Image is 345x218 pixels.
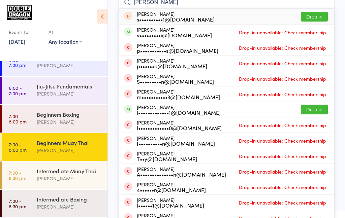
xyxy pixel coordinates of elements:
span: Drop-in unavailable: Check membership [237,136,328,146]
div: [PERSON_NAME] [137,27,212,38]
a: [DATE] [9,38,25,45]
div: [PERSON_NAME] [37,62,102,69]
div: T••y@[DOMAIN_NAME] [137,156,197,161]
div: [PERSON_NAME] [137,58,207,69]
a: 6:00 -7:00 pmJiu-Jitsu Fundamentals[PERSON_NAME] [2,77,107,104]
time: 7:00 - 8:30 pm [9,198,26,209]
span: Drop-in unavailable: Check membership [237,120,328,130]
div: p•••••••••••s@[DOMAIN_NAME] [137,48,218,53]
span: Drop-in unavailable: Check membership [237,58,328,68]
div: [PERSON_NAME] [137,120,222,131]
div: Intermediate Muay Thai [37,167,102,175]
div: A••••••••••••••n@[DOMAIN_NAME] [137,172,226,177]
div: v•••••••••i@[DOMAIN_NAME] [137,32,212,38]
div: [PERSON_NAME] [137,89,220,100]
a: 7:00 -8:00 pmBeginners Boxing[PERSON_NAME] [2,105,107,133]
time: 7:00 - 8:30 pm [9,170,26,181]
div: s••••••••••1@[DOMAIN_NAME] [137,16,215,22]
div: Any location [49,38,82,45]
span: Drop-in unavailable: Check membership [237,167,328,177]
div: [PERSON_NAME] [137,166,226,177]
a: 6:00 -7:00 pmAdvanced Muay Thai[PERSON_NAME] [2,48,107,76]
time: 6:00 - 7:00 pm [9,57,26,68]
div: [PERSON_NAME] [37,175,102,182]
div: [PERSON_NAME] [137,42,218,53]
div: Intermediate Boxing [37,195,102,203]
time: 7:00 - 8:00 pm [9,113,27,124]
div: [PERSON_NAME] [137,151,197,161]
span: Drop-in unavailable: Check membership [237,43,328,53]
div: [PERSON_NAME] [37,146,102,154]
span: Drop-in unavailable: Check membership [237,151,328,161]
a: 7:00 -8:30 pmIntermediate Boxing[PERSON_NAME] [2,190,107,217]
div: S•••••••••n@[DOMAIN_NAME] [137,79,214,84]
button: Drop in [301,12,328,22]
div: m•••••••••••3@[DOMAIN_NAME] [137,94,220,100]
div: I••••••••••n@[DOMAIN_NAME] [137,141,215,146]
div: Beginners Boxing [37,111,102,118]
div: 4••••••r@[DOMAIN_NAME] [137,187,206,192]
div: [PERSON_NAME] [37,90,102,98]
img: Double Dragon Gym [7,5,32,20]
div: [PERSON_NAME] [137,73,214,84]
span: Drop-in unavailable: Check membership [237,74,328,84]
div: Jiu-Jitsu Fundamentals [37,82,102,90]
button: Drop in [301,105,328,114]
time: 6:00 - 7:00 pm [9,85,26,96]
div: [PERSON_NAME] [137,135,215,146]
div: l•••••••••••••0@[DOMAIN_NAME] [137,125,222,131]
span: Drop-in unavailable: Check membership [237,27,328,37]
div: [PERSON_NAME] [137,182,206,192]
a: 7:00 -8:00 pmBeginners Muay Thai[PERSON_NAME] [2,133,107,161]
div: Events for [9,27,42,38]
div: [PERSON_NAME] [137,104,221,115]
div: p••••••o@[DOMAIN_NAME] [137,63,207,69]
time: 7:00 - 8:00 pm [9,142,27,152]
span: Drop-in unavailable: Check membership [237,197,328,208]
div: [PERSON_NAME] [37,203,102,211]
span: Drop-in unavailable: Check membership [237,182,328,192]
div: [PERSON_NAME] [37,118,102,126]
a: 7:00 -8:30 pmIntermediate Muay Thai[PERSON_NAME] [2,161,107,189]
div: [PERSON_NAME] [137,197,204,208]
div: At [49,27,82,38]
div: l•••••••••••••1@[DOMAIN_NAME] [137,110,221,115]
div: Beginners Muay Thai [37,139,102,146]
div: [PERSON_NAME] [137,11,215,22]
div: l••••••1@[DOMAIN_NAME] [137,203,204,208]
span: Drop-in unavailable: Check membership [237,89,328,99]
